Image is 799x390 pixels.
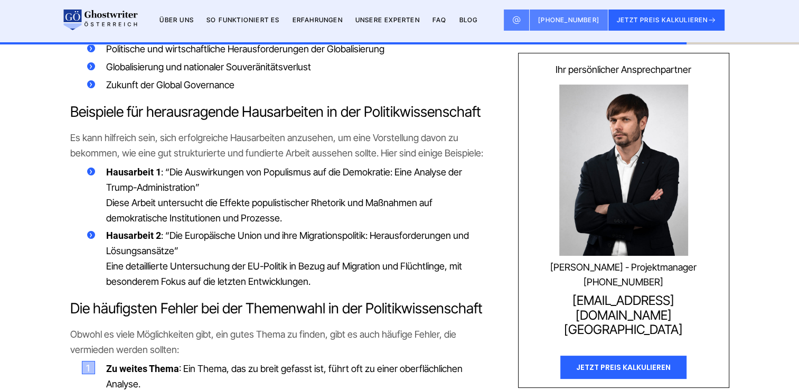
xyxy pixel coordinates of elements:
span: : “Die Europäische Union und ihre Migrationspolitik: Herausforderungen und Lösungsansätze” [106,230,469,256]
img: Email [512,16,521,24]
img: logo wirschreiben [62,10,138,31]
div: [PERSON_NAME] - Projektmanager [525,262,722,273]
a: FAQ [433,16,447,24]
a: [PHONE_NUMBER] [530,10,608,31]
span: Globalisierung und nationaler Souveränitätsverlust [106,61,311,72]
span: Zukunft der Global Governance [106,79,234,90]
b: Hausarbeit 2 [106,230,161,241]
a: [PHONE_NUMBER] [525,277,722,288]
a: [EMAIL_ADDRESS][DOMAIN_NAME][GEOGRAPHIC_DATA] [525,293,722,337]
span: Politische und wirtschaftliche Herausforderungen der Globalisierung [106,43,384,54]
div: Ihr persönlicher Ansprechpartner [525,64,722,76]
span: Beispiele für herausragende Hausarbeiten in der Politikwissenschaft [70,103,481,120]
span: [PHONE_NUMBER] [538,16,599,24]
span: : “Die Auswirkungen von Populismus auf die Demokratie: Eine Analyse der Trump-Administration” [106,166,462,193]
a: Erfahrungen [293,16,343,24]
img: Konstantin Steimle [559,85,688,256]
a: BLOG [459,16,477,24]
span: Die häufigsten Fehler bei der Themenwahl in der Politikwissenschaft [70,300,483,317]
span: Es kann hilfreich sein, sich erfolgreiche Hausarbeiten anzusehen, um eine Vorstellung davon zu be... [70,132,483,159]
button: JETZT PREIS KALKULIEREN [608,10,725,31]
a: So funktioniert es [206,16,280,24]
div: JETZT PREIS KALKULIEREN [560,355,687,378]
span: Obwohl es viele Möglichkeiten gibt, ein gutes Thema zu finden, gibt es auch häufige Fehler, die v... [70,329,456,355]
a: Unsere Experten [355,16,420,24]
b: Hausarbeit 1 [106,166,161,178]
span: : Ein Thema, das zu breit gefasst ist, führt oft zu einer oberflächlichen Analyse. [106,363,463,389]
b: Zu weites Thema [106,363,179,374]
span: Diese Arbeit untersucht die Effekte populistischer Rhetorik und Maßnahmen auf demokratische Insti... [106,197,433,224]
span: Eine detaillierte Untersuchung der EU-Politik in Bezug auf Migration und Flüchtlinge, mit besonde... [106,261,462,287]
a: Über uns [159,16,194,24]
